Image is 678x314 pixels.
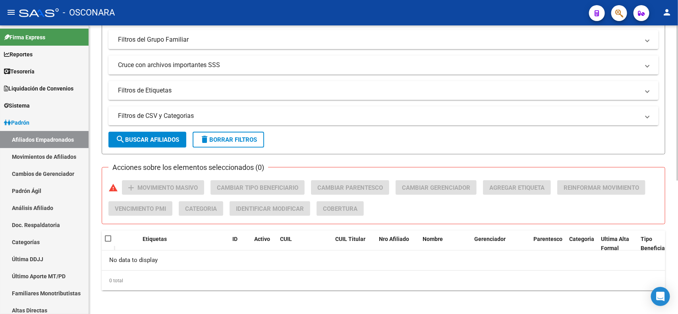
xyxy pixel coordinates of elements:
mat-expansion-panel-header: Cruce con archivos importantes SSS [108,56,659,75]
span: Tipo Beneficiario [641,236,672,251]
span: Cambiar Gerenciador [402,184,470,191]
span: - OSCONARA [63,4,115,21]
button: Agregar Etiqueta [483,180,551,195]
span: Gerenciador [474,236,506,242]
span: Parentesco [533,236,562,242]
span: Padrón [4,118,29,127]
div: 0 total [102,271,665,291]
datatable-header-cell: Ultima Alta Formal [598,231,637,257]
mat-icon: search [116,135,125,144]
span: Nro Afiliado [379,236,409,242]
button: Borrar Filtros [193,132,264,148]
mat-panel-title: Filtros del Grupo Familiar [118,35,639,44]
span: CUIL [280,236,292,242]
span: Cambiar Tipo Beneficiario [217,184,298,191]
span: Nombre [423,236,443,242]
div: No data to display [102,250,665,270]
datatable-header-cell: Gerenciador [471,231,519,257]
datatable-header-cell: Categoria [566,231,598,257]
mat-icon: person [662,8,672,17]
span: Cobertura [323,205,357,212]
span: Agregar Etiqueta [489,184,545,191]
span: Categoria [569,236,594,242]
span: Ultima Alta Formal [601,236,629,251]
datatable-header-cell: CUIL Titular [332,231,376,257]
datatable-header-cell: Nro Afiliado [376,231,419,257]
datatable-header-cell: Parentesco [530,231,566,257]
span: Etiquetas [143,236,167,242]
span: Firma Express [4,33,45,42]
span: Identificar Modificar [236,205,304,212]
mat-icon: menu [6,8,16,17]
mat-expansion-panel-header: Filtros del Grupo Familiar [108,30,659,49]
datatable-header-cell: Tipo Beneficiario [637,231,669,257]
button: Cambiar Gerenciador [396,180,477,195]
button: Cambiar Tipo Beneficiario [211,180,305,195]
span: ID [232,236,238,242]
span: Borrar Filtros [200,136,257,143]
mat-expansion-panel-header: Filtros de Etiquetas [108,81,659,100]
span: Reportes [4,50,33,59]
mat-icon: delete [200,135,209,144]
button: Buscar Afiliados [108,132,186,148]
span: Movimiento Masivo [137,184,198,191]
datatable-header-cell: Activo [251,231,277,257]
button: Movimiento Masivo [122,180,204,195]
datatable-header-cell: CUIL [277,231,321,257]
datatable-header-cell: ID [229,231,251,257]
button: Vencimiento PMI [108,201,172,216]
mat-panel-title: Filtros de CSV y Categorias [118,112,639,120]
span: Buscar Afiliados [116,136,179,143]
button: Cobertura [317,201,364,216]
span: Vencimiento PMI [115,205,166,212]
span: Sistema [4,101,30,110]
mat-expansion-panel-header: Filtros de CSV y Categorias [108,106,659,125]
span: Cambiar Parentesco [317,184,383,191]
div: Open Intercom Messenger [651,287,670,306]
button: Categoria [179,201,223,216]
span: Activo [254,236,270,242]
datatable-header-cell: Nombre [419,231,471,257]
button: Cambiar Parentesco [311,180,389,195]
span: Liquidación de Convenios [4,84,73,93]
mat-panel-title: Filtros de Etiquetas [118,86,639,95]
mat-icon: warning [108,183,118,193]
mat-panel-title: Cruce con archivos importantes SSS [118,61,639,69]
mat-icon: add [126,183,136,193]
button: Reinformar Movimiento [557,180,645,195]
h3: Acciones sobre los elementos seleccionados (0) [108,162,268,173]
span: Categoria [185,205,217,212]
button: Identificar Modificar [230,201,310,216]
span: CUIL Titular [335,236,365,242]
datatable-header-cell: Etiquetas [139,231,229,257]
span: Tesorería [4,67,35,76]
span: Reinformar Movimiento [564,184,639,191]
